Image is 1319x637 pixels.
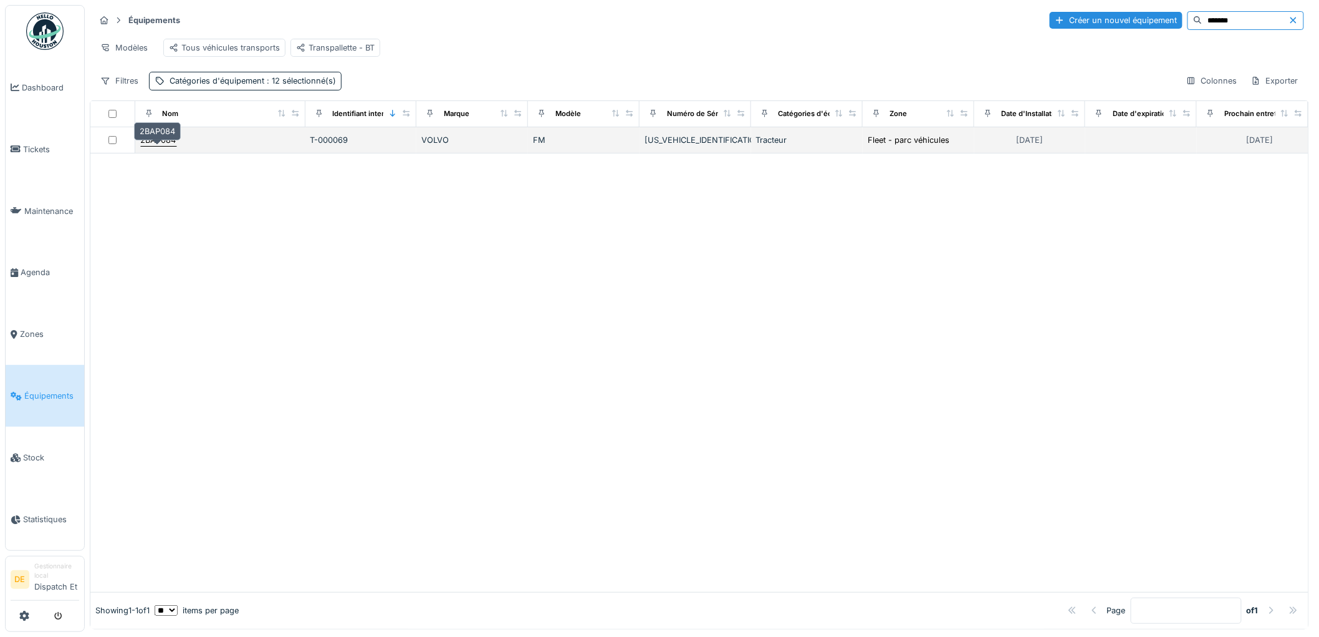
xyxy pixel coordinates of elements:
[163,109,179,119] div: Nom
[6,427,84,489] a: Stock
[95,72,144,90] div: Filtres
[6,57,84,119] a: Dashboard
[24,205,79,217] span: Maintenance
[20,328,79,340] span: Zones
[890,109,908,119] div: Zone
[6,180,84,242] a: Maintenance
[868,134,950,146] div: Fleet - parc véhicules
[155,605,239,616] div: items per page
[756,134,858,146] div: Tracteur
[1002,109,1063,119] div: Date d'Installation
[333,109,393,119] div: Identifiant interne
[1016,134,1043,146] div: [DATE]
[1247,605,1259,616] strong: of 1
[1181,72,1243,90] div: Colonnes
[23,513,79,525] span: Statistiques
[95,39,153,57] div: Modèles
[296,42,375,54] div: Transpallette - BT
[22,82,79,94] span: Dashboard
[444,109,469,119] div: Marque
[6,489,84,550] a: Statistiques
[421,134,523,146] div: VOLVO
[6,119,84,180] a: Tickets
[645,134,746,146] div: [US_VEHICLE_IDENTIFICATION_NUMBER]
[169,42,280,54] div: Tous véhicules transports
[6,304,84,366] a: Zones
[170,75,336,87] div: Catégories d'équipement
[6,365,84,427] a: Équipements
[1107,605,1126,616] div: Page
[1050,12,1182,29] div: Créer un nouvel équipement
[1247,134,1273,146] div: [DATE]
[533,134,635,146] div: FM
[6,242,84,304] a: Agenda
[779,109,865,119] div: Catégories d'équipement
[11,570,29,589] li: DE
[134,122,181,140] div: 2BAP084
[24,390,79,402] span: Équipements
[1245,72,1304,90] div: Exporter
[23,143,79,155] span: Tickets
[1224,109,1287,119] div: Prochain entretien
[11,562,79,601] a: DE Gestionnaire localDispatch Et
[34,562,79,581] div: Gestionnaire local
[21,266,79,278] span: Agenda
[667,109,724,119] div: Numéro de Série
[95,605,150,616] div: Showing 1 - 1 of 1
[26,12,64,50] img: Badge_color-CXgf-gQk.svg
[555,109,581,119] div: Modèle
[264,76,336,85] span: : 12 sélectionné(s)
[34,562,79,598] li: Dispatch Et
[1113,109,1171,119] div: Date d'expiration
[23,452,79,464] span: Stock
[123,14,185,26] strong: Équipements
[310,134,412,146] div: T-000069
